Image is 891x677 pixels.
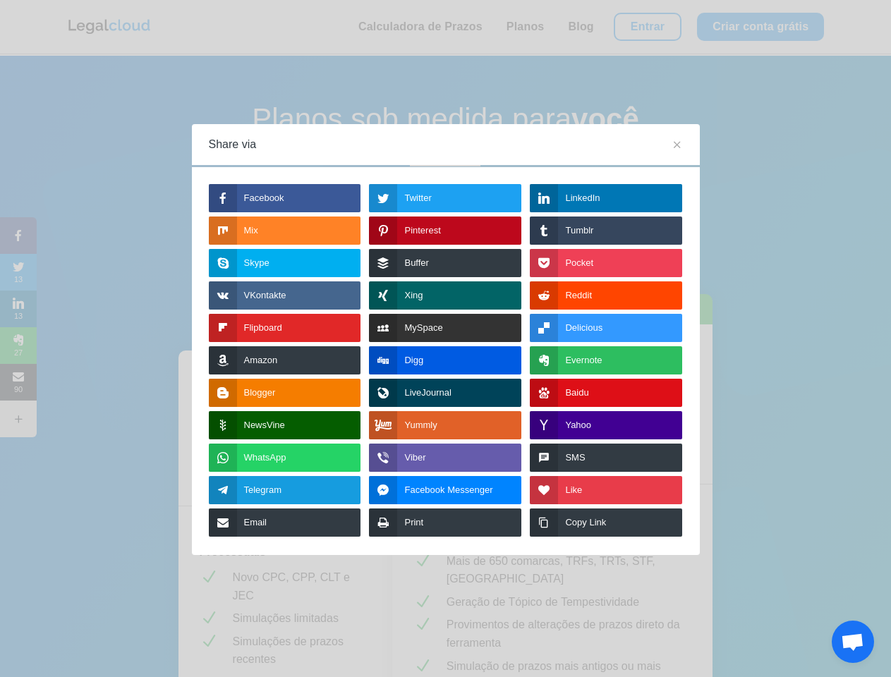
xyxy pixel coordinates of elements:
span: Buffer [404,249,428,277]
span: LiveJournal [404,379,451,407]
a: Like [530,476,682,504]
a: VKontakte [209,281,361,310]
span: Facebook [244,184,284,212]
a: Facebook [209,184,361,212]
a: Print [369,508,521,537]
a: Xing [369,281,521,310]
span: MySpace [404,314,442,342]
span: VKontakte [244,281,286,310]
a: Flipboard [209,314,361,342]
span: Pinterest [404,216,440,245]
span: Facebook Messenger [404,476,492,504]
a: Twitter [369,184,521,212]
a: Viber [369,444,521,472]
a: Delicious [530,314,682,342]
span: Flipboard [244,314,282,342]
span: Pocket [565,249,593,277]
a: Pocket [530,249,682,277]
span: Evernote [565,346,602,374]
a: LiveJournal [369,379,521,407]
a: Yahoo [530,411,682,439]
span: WhatsApp [244,444,286,472]
span: Delicious [565,314,602,342]
a: WhatsApp [209,444,361,472]
span: Blogger [244,379,276,407]
a: Reddit [530,281,682,310]
span: Share via [209,124,257,165]
span: Skype [244,249,269,277]
span: Mix [244,216,258,245]
a: Yummly [369,411,521,439]
a: LinkedIn [530,184,682,212]
a: Skype [209,249,361,277]
span: Baidu [565,379,588,407]
span: SMS [565,444,585,472]
a: Mix [209,216,361,245]
a: Digg [369,346,521,374]
span: Tumblr [565,216,593,245]
a: Copy Link [530,508,682,537]
a: Tumblr [530,216,682,245]
span: Twitter [404,184,431,212]
a: Blogger [209,379,361,407]
span: Xing [404,281,423,310]
span: Email [244,508,267,537]
a: Facebook Messenger [369,476,521,504]
a: NewsVine [209,411,361,439]
a: Amazon [209,346,361,374]
span: Like [565,476,582,504]
span: Copy Link [565,508,606,537]
a: MySpace [369,314,521,342]
a: Telegram [209,476,361,504]
span: Yahoo [565,411,591,439]
span: Amazon [244,346,278,374]
a: SMS [530,444,682,472]
a: Email [209,508,361,537]
a: Buffer [369,249,521,277]
span: LinkedIn [565,184,600,212]
span: Viber [404,444,425,472]
span: Reddit [565,281,592,310]
span: Digg [404,346,423,374]
a: Bate-papo aberto [832,621,874,663]
span: Print [404,508,423,537]
span: Yummly [404,411,437,439]
a: Baidu [530,379,682,407]
span: Telegram [244,476,281,504]
a: Evernote [530,346,682,374]
span: NewsVine [244,411,285,439]
a: Pinterest [369,216,521,245]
